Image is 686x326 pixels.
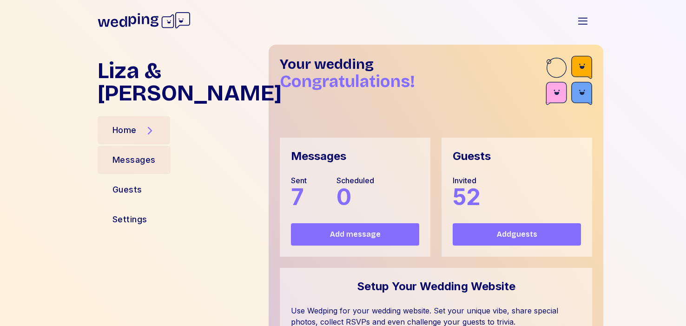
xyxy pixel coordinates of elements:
div: Invited [453,175,481,186]
span: 52 [453,183,481,211]
span: Add message [330,229,381,240]
h1: Liza & [PERSON_NAME] [98,60,261,104]
button: Add message [291,223,419,246]
div: Home [112,124,137,137]
span: 0 [336,183,351,211]
div: Settings [112,213,147,226]
div: Sent [291,175,307,186]
h1: Your wedding [280,56,546,73]
span: Add guests [497,229,537,240]
span: 7 [291,183,304,211]
div: Guests [112,183,142,196]
div: Setup Your Wedding Website [357,279,515,294]
button: Addguests [453,223,581,246]
img: guest-accent-br.svg [546,56,592,108]
div: Guests [453,149,491,164]
div: Messages [291,149,346,164]
div: Scheduled [336,175,374,186]
span: Congratulations! [280,72,415,92]
div: Messages [112,153,156,166]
